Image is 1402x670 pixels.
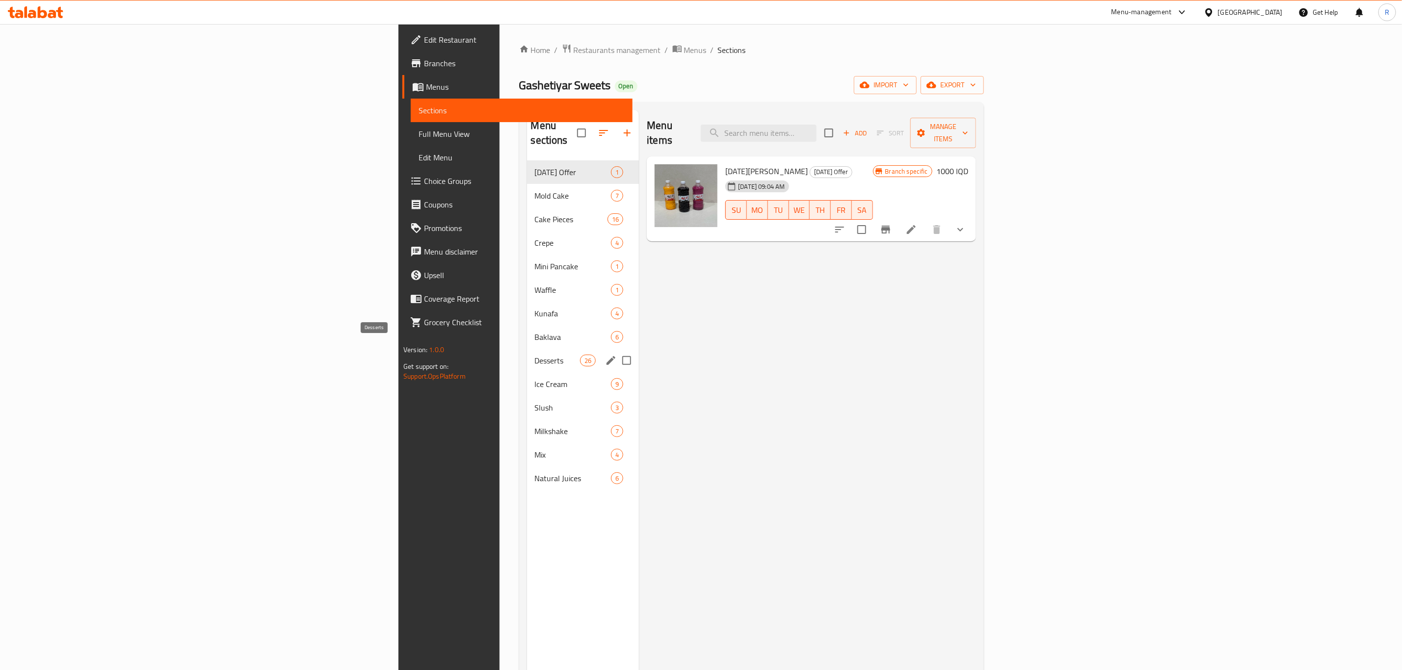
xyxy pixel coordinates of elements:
span: Sections [419,104,625,116]
a: Sections [411,99,633,122]
a: Upsell [402,263,633,287]
a: Menus [402,75,633,99]
div: Cake Pieces [535,213,608,225]
div: items [611,378,623,390]
span: Milkshake [535,425,611,437]
span: Grocery Checklist [424,316,625,328]
div: Baklava [535,331,611,343]
span: Add [842,128,868,139]
div: Crepe4 [527,231,639,255]
span: 1 [611,168,623,177]
span: Promotions [424,222,625,234]
div: items [611,284,623,296]
span: R [1385,7,1389,18]
span: 6 [611,474,623,483]
span: [DATE] 09:04 AM [734,182,789,191]
li: / [711,44,714,56]
span: Edit Menu [419,152,625,163]
a: Support.OpsPlatform [403,370,466,383]
div: Waffle1 [527,278,639,302]
button: MO [747,200,768,220]
svg: Show Choices [954,224,966,235]
a: Choice Groups [402,169,633,193]
div: Ramadan Offer [810,166,852,178]
span: 4 [611,450,623,460]
span: Coupons [424,199,625,210]
div: items [580,355,596,366]
div: items [611,331,623,343]
span: 1 [611,285,623,295]
div: Cake Pieces16 [527,207,639,231]
div: items [608,213,623,225]
div: Mix [535,449,611,461]
div: Natural Juices6 [527,466,639,490]
div: items [611,190,623,202]
div: Kunafa4 [527,302,639,325]
button: sort-choices [828,218,851,241]
span: Sort sections [592,121,615,145]
span: Select section [819,123,839,143]
span: Add item [839,126,871,141]
span: FR [835,203,848,217]
span: 3 [611,403,623,412]
div: Milkshake7 [527,419,639,443]
span: Ice Cream [535,378,611,390]
nav: Menu sections [527,156,639,494]
div: Mini Pancake1 [527,255,639,278]
span: 26 [581,356,595,365]
a: Coupons [402,193,633,216]
button: TH [810,200,831,220]
a: Menu disclaimer [402,240,633,263]
span: Menus [684,44,707,56]
span: 1.0.0 [429,343,444,356]
a: Promotions [402,216,633,240]
div: Waffle [535,284,611,296]
span: Upsell [424,269,625,281]
div: Mold Cake [535,190,611,202]
span: Crepe [535,237,611,249]
button: Manage items [910,118,976,148]
div: Mini Pancake [535,260,611,272]
span: Full Menu View [419,128,625,140]
div: Menu-management [1111,6,1172,18]
button: SA [852,200,873,220]
span: Select section first [871,126,910,141]
li: / [665,44,668,56]
a: Edit menu item [905,224,917,235]
span: Branches [424,57,625,69]
span: 16 [608,215,623,224]
div: Ice Cream9 [527,372,639,396]
span: Desserts [535,355,581,366]
div: items [611,308,623,319]
a: Grocery Checklist [402,310,633,334]
span: Edit Restaurant [424,34,625,46]
span: Slush [535,402,611,413]
span: 7 [611,191,623,201]
div: Natural Juices [535,472,611,484]
div: items [611,166,623,178]
a: Branches [402,52,633,75]
a: Menus [672,44,707,56]
div: Baklava6 [527,325,639,349]
input: search [701,125,817,142]
div: items [611,472,623,484]
div: items [611,402,623,413]
img: Ramadan Sharbat [655,164,717,227]
button: Add [839,126,871,141]
div: items [611,425,623,437]
span: Manage items [918,121,968,145]
span: [DATE][PERSON_NAME] [725,164,808,179]
nav: breadcrumb [519,44,984,56]
span: SA [856,203,869,217]
button: TU [768,200,789,220]
span: Menu disclaimer [424,246,625,258]
span: Menus [426,81,625,93]
span: Kunafa [535,308,611,319]
span: 6 [611,333,623,342]
h6: 1000 IQD [936,164,968,178]
div: Desserts26edit [527,349,639,372]
span: Branch specific [881,167,932,176]
span: TU [772,203,785,217]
